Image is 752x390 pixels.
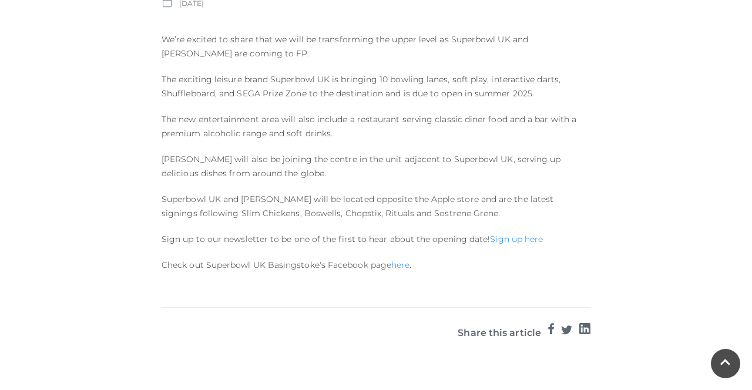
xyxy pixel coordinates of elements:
a: Facebook [548,321,554,341]
img: Facebook [548,323,554,334]
p: [PERSON_NAME] will also be joining the centre in the unit adjacent to Superbowl UK, serving up de... [162,152,590,180]
img: Twitter [561,323,572,335]
a: Twitter [561,321,572,341]
p: Sign up to our newsletter to be one of the first to hear about the opening date! [162,232,590,246]
p: Check out Superbowl UK Basingstoke's Facebook page . [162,258,590,272]
p: The exciting leisure brand Superbowl UK is bringing 10 bowling lanes, soft play, interactive dart... [162,72,590,100]
h3: Share this article [458,324,541,338]
a: here [391,260,409,270]
p: Superbowl UK and [PERSON_NAME] will be located opposite the Apple store and are the latest signin... [162,192,590,220]
img: Google [579,323,590,334]
a: Sign up here [490,234,543,244]
p: The new entertainment area will also include a restaurant serving classic diner food and a bar wi... [162,112,590,140]
a: LinkedIn [579,321,590,341]
p: We’re excited to share that we will be transforming the upper level as Superbowl UK and [PERSON_N... [162,32,590,60]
